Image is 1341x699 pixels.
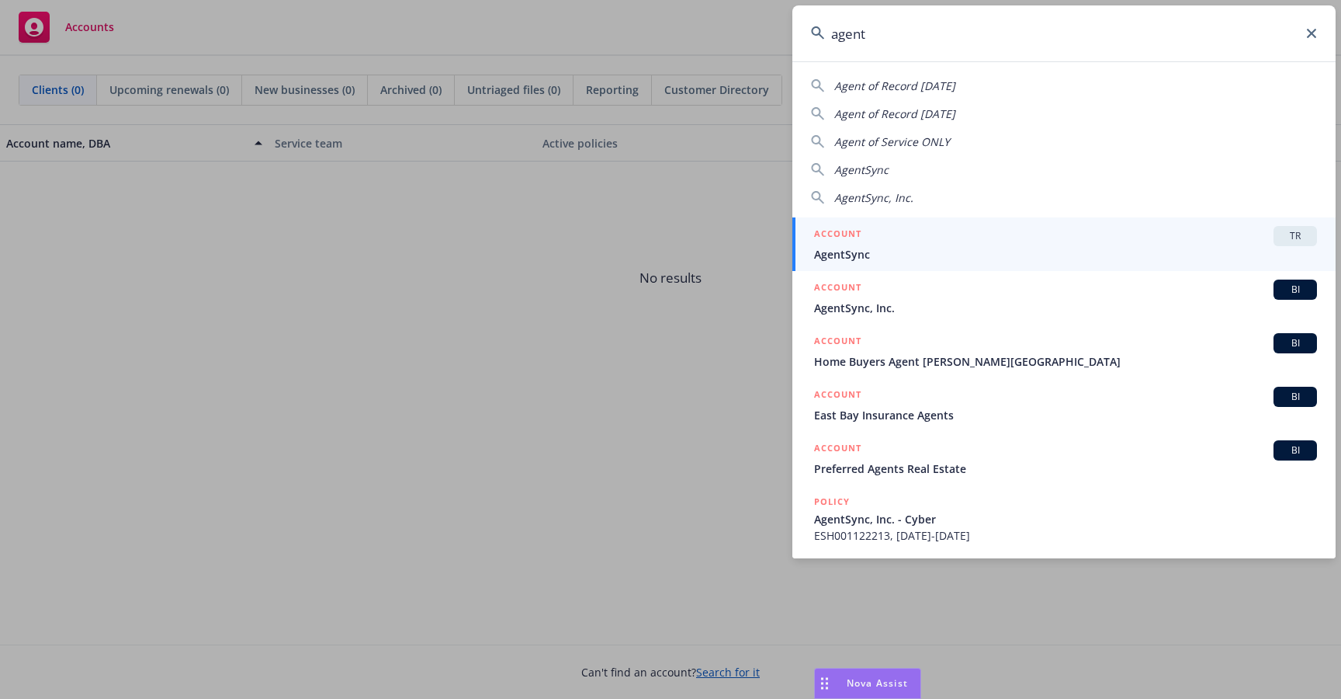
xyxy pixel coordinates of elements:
span: ESH001122213, [DATE]-[DATE] [814,527,1317,544]
span: Agent of Record [DATE] [834,106,955,121]
span: BI [1280,390,1311,404]
h5: ACCOUNT [814,440,861,459]
span: AgentSync, Inc. [814,300,1317,316]
span: East Bay Insurance Agents [814,407,1317,423]
span: BI [1280,336,1311,350]
span: Agent of Service ONLY [834,134,950,149]
span: BI [1280,443,1311,457]
span: AgentSync [814,246,1317,263]
a: ACCOUNTBIAgentSync, Inc. [792,271,1336,325]
span: Nova Assist [847,676,908,690]
button: Nova Assist [814,668,921,699]
span: Home Buyers Agent [PERSON_NAME][GEOGRAPHIC_DATA] [814,353,1317,370]
span: Agent of Record [DATE] [834,78,955,93]
h5: ACCOUNT [814,333,861,352]
input: Search... [792,5,1336,61]
a: POLICYAgentSync, Inc. - CyberESH001122213, [DATE]-[DATE] [792,485,1336,552]
h5: ACCOUNT [814,280,861,298]
h5: POLICY [814,494,850,509]
a: ACCOUNTBIHome Buyers Agent [PERSON_NAME][GEOGRAPHIC_DATA] [792,325,1336,378]
a: ACCOUNTTRAgentSync [792,217,1336,271]
span: AgentSync [834,162,889,177]
span: TR [1280,229,1311,243]
span: Preferred Agents Real Estate [814,461,1317,477]
span: AgentSync, Inc. [834,190,913,205]
h5: ACCOUNT [814,226,861,245]
span: AgentSync, Inc. - Cyber [814,511,1317,527]
span: BI [1280,283,1311,297]
a: ACCOUNTBIPreferred Agents Real Estate [792,432,1336,485]
h5: ACCOUNT [814,387,861,405]
div: Drag to move [815,669,834,698]
a: ACCOUNTBIEast Bay Insurance Agents [792,378,1336,432]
